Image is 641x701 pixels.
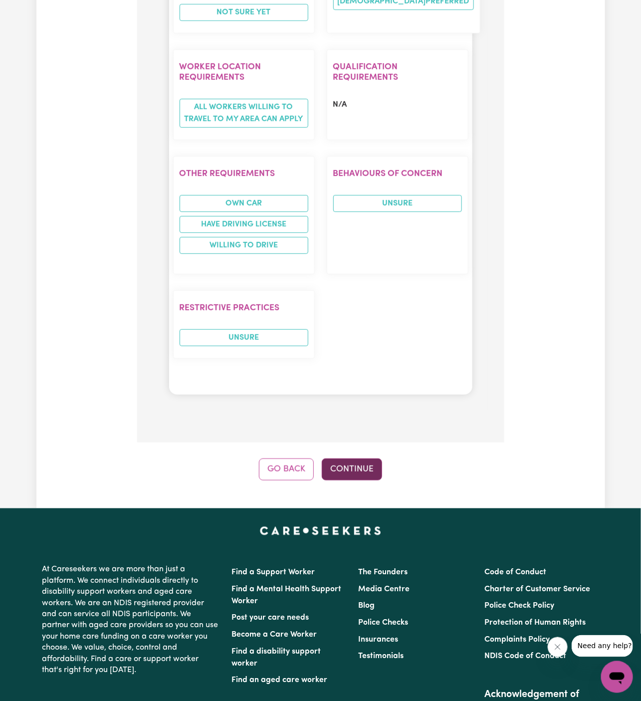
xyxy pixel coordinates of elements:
a: The Founders [358,569,408,577]
a: Blog [358,602,375,610]
a: Find a Support Worker [232,569,315,577]
a: Insurances [358,636,398,644]
iframe: Close message [548,637,568,657]
li: Have driving license [180,216,308,233]
span: N/A [333,101,347,109]
iframe: Button to launch messaging window [601,661,633,693]
a: Complaints Policy [484,636,550,644]
span: All workers willing to travel to my area can apply [180,99,308,128]
span: UNSURE [180,329,308,346]
a: Post your care needs [232,614,309,622]
span: UNSURE [333,195,462,212]
a: Code of Conduct [484,569,546,577]
li: Willing to drive [180,237,308,254]
h2: Other requirements [180,169,308,179]
a: Police Checks [358,619,408,627]
span: Not sure yet [180,4,308,21]
h2: Restrictive Practices [180,303,308,313]
h2: Worker location requirements [180,62,308,83]
button: Go Back [259,459,314,480]
a: Police Check Policy [484,602,554,610]
a: Careseekers home page [260,526,381,534]
a: Protection of Human Rights [484,619,586,627]
p: At Careseekers we are more than just a platform. We connect individuals directly to disability su... [42,560,220,680]
a: Become a Care Worker [232,631,317,639]
a: Find a disability support worker [232,648,321,668]
a: Media Centre [358,586,410,594]
a: NDIS Code of Conduct [484,653,566,661]
button: Continue [322,459,382,480]
a: Find a Mental Health Support Worker [232,586,342,606]
a: Charter of Customer Service [484,586,590,594]
a: Find an aged care worker [232,677,328,685]
iframe: Message from company [572,635,633,657]
h2: Qualification requirements [333,62,462,83]
a: Testimonials [358,653,404,661]
h2: Behaviours of Concern [333,169,462,179]
li: Own Car [180,195,308,212]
